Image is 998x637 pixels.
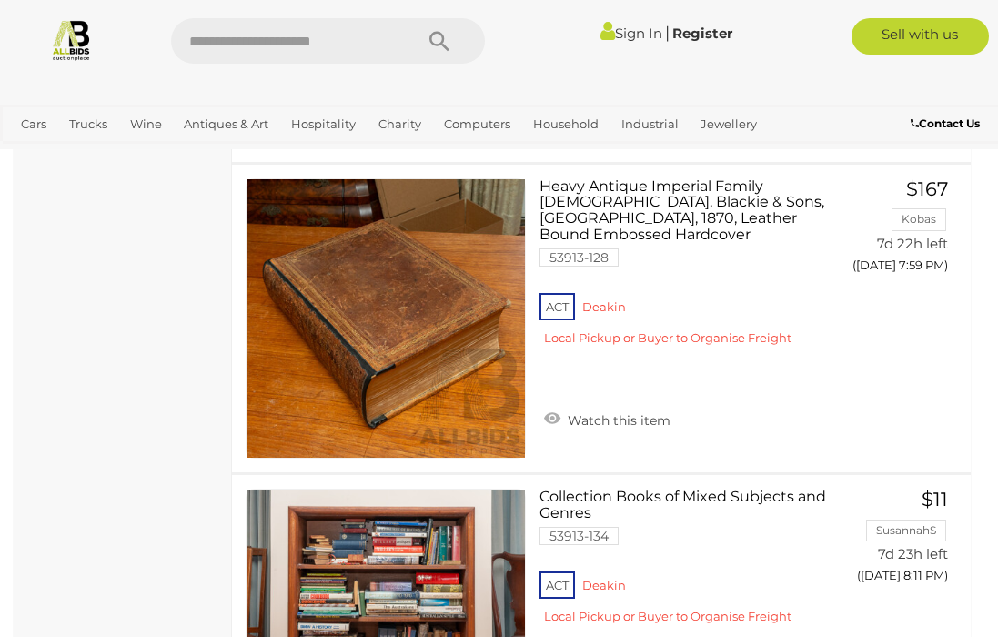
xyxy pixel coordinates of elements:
[922,488,948,511] span: $11
[862,178,953,283] a: $167 Kobas 7d 22h left ([DATE] 7:59 PM)
[911,114,984,134] a: Contact Us
[563,412,670,429] span: Watch this item
[693,109,764,139] a: Jewellery
[665,23,670,43] span: |
[371,109,428,139] a: Charity
[284,109,363,139] a: Hospitality
[614,109,686,139] a: Industrial
[526,109,606,139] a: Household
[14,109,54,139] a: Cars
[50,18,93,61] img: Allbids.com.au
[131,139,275,169] a: [GEOGRAPHIC_DATA]
[600,25,662,42] a: Sign In
[852,18,989,55] a: Sell with us
[394,18,485,64] button: Search
[14,139,63,169] a: Office
[123,109,169,139] a: Wine
[553,178,833,359] a: Heavy Antique Imperial Family [DEMOGRAPHIC_DATA], Blackie & Sons, [GEOGRAPHIC_DATA], 1870, Leathe...
[672,25,732,42] a: Register
[862,489,953,593] a: $11 SusannahS 7d 23h left ([DATE] 8:11 PM)
[539,405,675,432] a: Watch this item
[176,109,276,139] a: Antiques & Art
[71,139,123,169] a: Sports
[911,116,980,130] b: Contact Us
[437,109,518,139] a: Computers
[906,177,948,200] span: $167
[62,109,115,139] a: Trucks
